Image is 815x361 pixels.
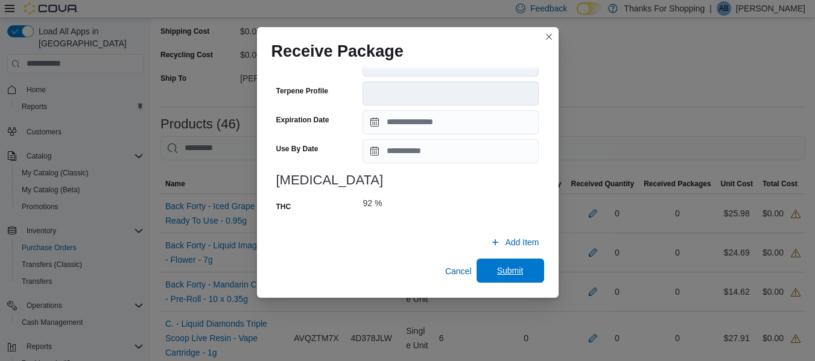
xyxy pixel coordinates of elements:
[276,115,329,125] label: Expiration Date
[440,259,477,283] button: Cancel
[276,144,319,154] label: Use By Date
[276,173,539,187] h3: [MEDICAL_DATA]
[445,265,472,277] span: Cancel
[486,230,544,254] button: Add Item
[271,42,404,61] h1: Receive Package
[505,236,539,248] span: Add Item
[375,197,382,209] div: %
[276,202,291,212] label: THC
[542,30,556,44] button: Closes this modal window
[363,110,539,134] input: Press the down key to open a popover containing a calendar.
[363,197,372,209] p: 92
[363,139,539,163] input: Press the down key to open a popover containing a calendar.
[276,86,328,96] label: Terpene Profile
[477,259,544,283] button: Submit
[497,265,524,277] span: Submit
